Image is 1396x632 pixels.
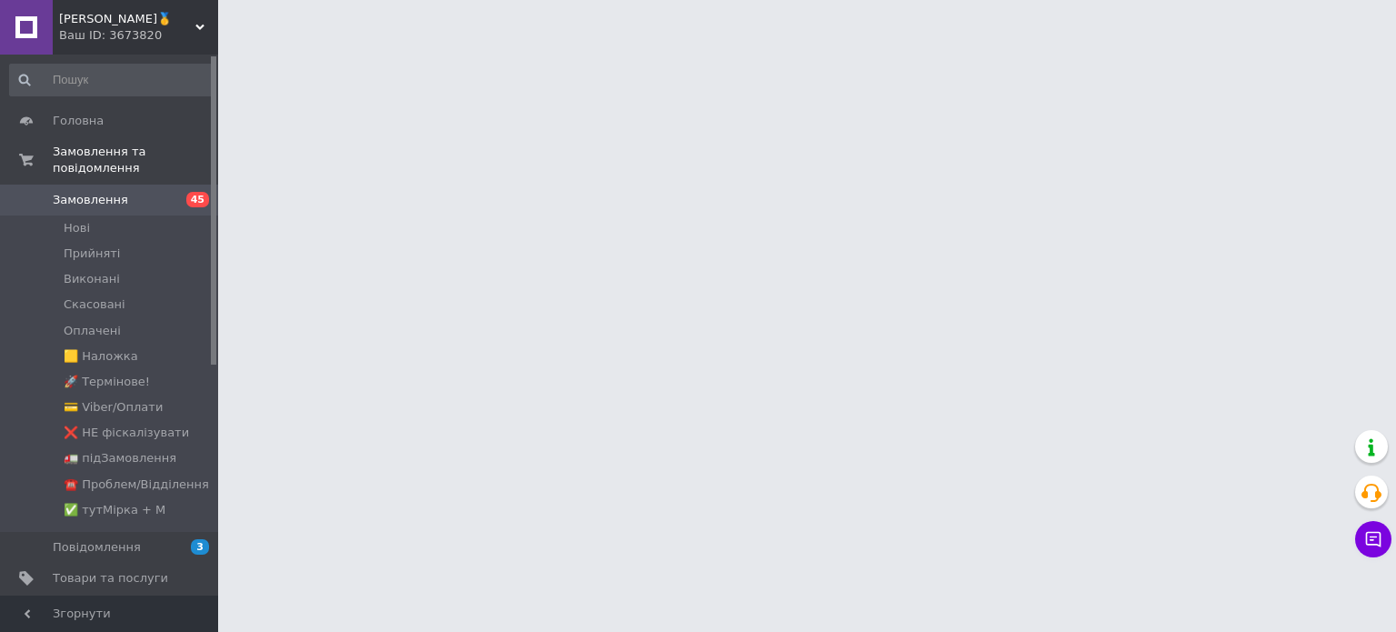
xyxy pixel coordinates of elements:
[64,502,165,518] span: ✅ тутМірка + М
[64,323,121,339] span: Оплачені
[64,399,163,416] span: 💳 Viber/Оплати
[64,296,125,313] span: Скасовані
[53,570,168,587] span: Товари та послуги
[64,425,189,441] span: ❌ НE фіскалізувати
[53,113,104,129] span: Головна
[64,246,120,262] span: Прийняті
[64,450,176,466] span: 🚛 підЗамовлення
[53,539,141,556] span: Повідомлення
[59,27,218,44] div: Ваш ID: 3673820
[64,374,150,390] span: 🚀 Tермінове!
[64,477,209,493] span: ☎️ Проблем/Відділення
[59,11,195,27] span: Добрий TАТО🥇
[9,64,214,96] input: Пошук
[64,220,90,236] span: Нові
[1355,521,1391,557] button: Чат з покупцем
[64,348,138,365] span: 🟨 Haложка
[64,271,120,287] span: Виконані
[53,144,218,176] span: Замовлення та повідомлення
[186,192,209,207] span: 45
[191,539,209,555] span: 3
[53,192,128,208] span: Замовлення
